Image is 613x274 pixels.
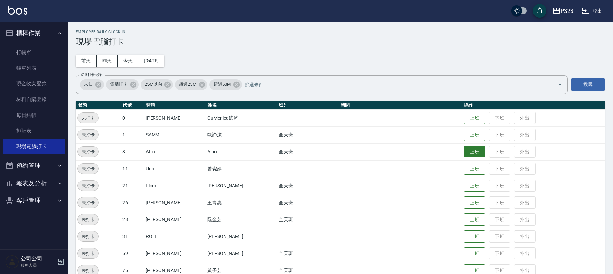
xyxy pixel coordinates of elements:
[464,146,485,158] button: 上班
[277,177,339,194] td: 全天班
[533,4,546,18] button: save
[121,228,144,245] td: 31
[206,245,277,262] td: [PERSON_NAME]
[175,79,207,90] div: 超過25M
[571,78,605,91] button: 搜尋
[76,30,605,34] h2: Employee Daily Clock In
[464,247,485,260] button: 上班
[464,163,485,175] button: 上班
[3,60,65,76] a: 帳單列表
[277,245,339,262] td: 全天班
[206,177,277,194] td: [PERSON_NAME]
[339,101,462,110] th: 時間
[277,194,339,211] td: 全天班
[78,182,98,189] span: 未打卡
[78,148,98,155] span: 未打卡
[76,55,97,67] button: 前天
[144,194,206,211] td: [PERSON_NAME]
[144,126,206,143] td: SAMMI
[3,107,65,123] a: 每日結帳
[3,45,65,60] a: 打帳單
[141,79,173,90] div: 25M以內
[206,143,277,160] td: ALin
[76,101,121,110] th: 狀態
[277,143,339,160] td: 全天班
[8,6,27,15] img: Logo
[3,123,65,139] a: 排班表
[144,211,206,228] td: [PERSON_NAME]
[121,245,144,262] td: 59
[464,196,485,209] button: 上班
[78,267,98,274] span: 未打卡
[121,160,144,177] td: 11
[144,245,206,262] td: [PERSON_NAME]
[3,192,65,209] button: 客戶管理
[464,112,485,124] button: 上班
[3,24,65,42] button: 櫃檯作業
[3,91,65,107] a: 材料自購登錄
[118,55,139,67] button: 今天
[206,101,277,110] th: 姓名
[3,157,65,174] button: 預約管理
[76,37,605,46] h3: 現場電腦打卡
[121,194,144,211] td: 26
[5,255,19,269] img: Person
[21,255,55,262] h5: 公司公司
[80,81,97,88] span: 未知
[243,79,546,90] input: 篩選條件
[206,228,277,245] td: [PERSON_NAME]
[81,72,102,77] label: 篩選打卡記錄
[78,250,98,257] span: 未打卡
[464,213,485,226] button: 上班
[206,160,277,177] td: 曾琬婷
[144,177,206,194] td: Flora
[579,5,605,17] button: 登出
[121,177,144,194] td: 21
[97,55,118,67] button: 昨天
[78,165,98,172] span: 未打卡
[561,7,573,15] div: PS23
[277,211,339,228] td: 全天班
[464,180,485,192] button: 上班
[3,174,65,192] button: 報表及分析
[206,211,277,228] td: 阮金芝
[78,199,98,206] span: 未打卡
[78,233,98,240] span: 未打卡
[141,81,166,88] span: 25M以內
[144,143,206,160] td: ALin
[78,114,98,122] span: 未打卡
[144,160,206,177] td: Una
[144,228,206,245] td: ROLI
[78,131,98,139] span: 未打卡
[464,129,485,141] button: 上班
[3,139,65,154] a: 現場電腦打卡
[106,79,139,90] div: 電腦打卡
[209,79,242,90] div: 超過50M
[121,101,144,110] th: 代號
[277,101,339,110] th: 班別
[121,143,144,160] td: 8
[209,81,235,88] span: 超過50M
[121,211,144,228] td: 28
[175,81,200,88] span: 超過25M
[550,4,576,18] button: PS23
[138,55,164,67] button: [DATE]
[206,194,277,211] td: 王青惠
[464,230,485,243] button: 上班
[78,216,98,223] span: 未打卡
[554,79,565,90] button: Open
[80,79,104,90] div: 未知
[144,109,206,126] td: [PERSON_NAME]
[121,109,144,126] td: 0
[121,126,144,143] td: 1
[3,76,65,91] a: 現金收支登錄
[462,101,605,110] th: 操作
[206,126,277,143] td: 歐諦潔
[106,81,132,88] span: 電腦打卡
[144,101,206,110] th: 暱稱
[21,262,55,268] p: 服務人員
[206,109,277,126] td: OuMonica總監
[277,126,339,143] td: 全天班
